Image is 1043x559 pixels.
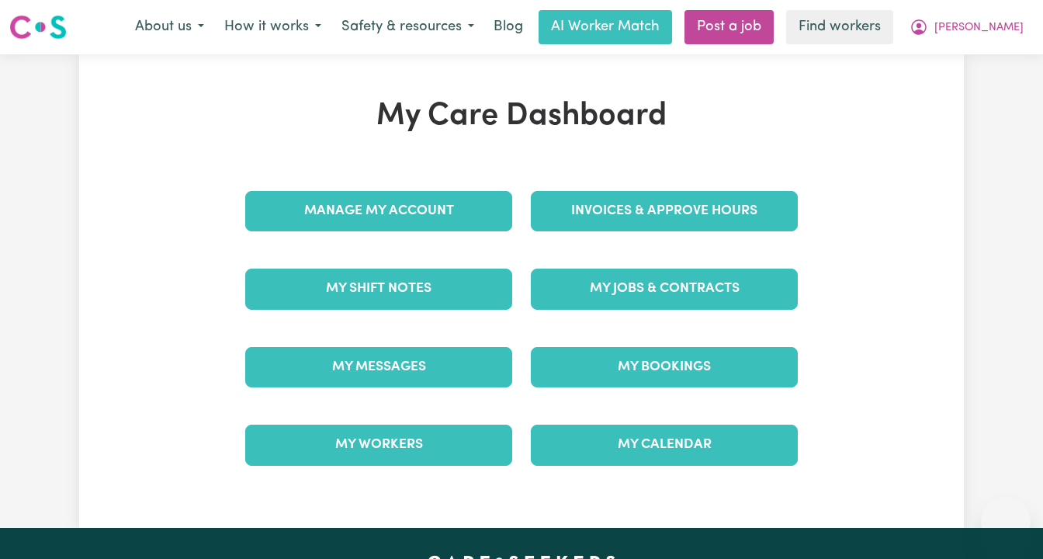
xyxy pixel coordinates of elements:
[539,10,672,44] a: AI Worker Match
[684,10,774,44] a: Post a job
[331,11,484,43] button: Safety & resources
[245,269,512,309] a: My Shift Notes
[531,269,798,309] a: My Jobs & Contracts
[125,11,214,43] button: About us
[9,9,67,45] a: Careseekers logo
[981,497,1031,547] iframe: Button to launch messaging window
[245,425,512,465] a: My Workers
[899,11,1034,43] button: My Account
[786,10,893,44] a: Find workers
[531,347,798,387] a: My Bookings
[484,10,532,44] a: Blog
[9,13,67,41] img: Careseekers logo
[531,191,798,231] a: Invoices & Approve Hours
[934,19,1024,36] span: [PERSON_NAME]
[531,425,798,465] a: My Calendar
[245,347,512,387] a: My Messages
[214,11,331,43] button: How it works
[245,191,512,231] a: Manage My Account
[236,98,807,135] h1: My Care Dashboard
